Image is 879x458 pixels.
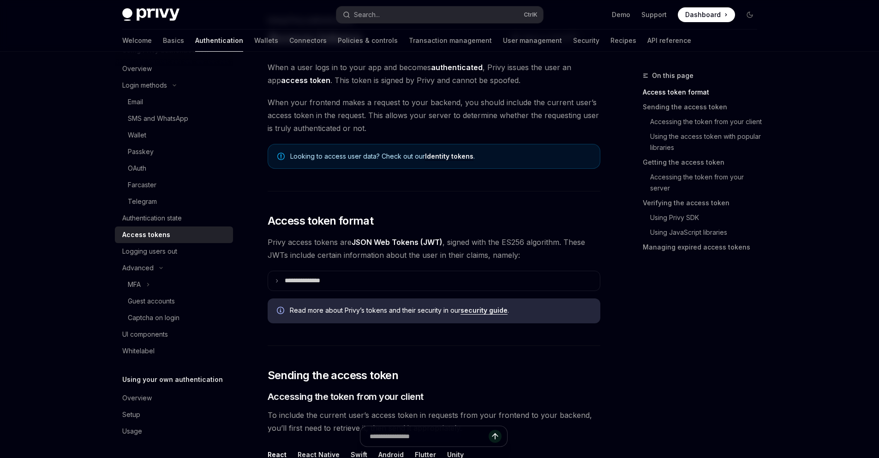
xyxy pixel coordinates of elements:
[115,309,233,326] a: Captcha on login
[115,177,233,193] a: Farcaster
[643,85,765,100] a: Access token format
[122,30,152,52] a: Welcome
[431,63,483,72] strong: authenticated
[647,30,691,52] a: API reference
[524,11,538,18] span: Ctrl K
[336,6,543,23] button: Search...CtrlK
[643,100,765,114] a: Sending the access token
[612,10,630,19] a: Demo
[268,236,600,262] span: Privy access tokens are , signed with the ES256 algorithm. These JWTs include certain information...
[409,30,492,52] a: Transaction management
[503,30,562,52] a: User management
[128,113,188,124] div: SMS and WhatsApp
[641,10,667,19] a: Support
[277,307,286,316] svg: Info
[163,30,184,52] a: Basics
[128,146,154,157] div: Passkey
[650,225,765,240] a: Using JavaScript libraries
[122,345,155,357] div: Whitelabel
[122,246,177,257] div: Logging users out
[128,312,179,323] div: Captcha on login
[115,226,233,243] a: Access tokens
[652,70,694,81] span: On this page
[115,94,233,110] a: Email
[354,9,380,20] div: Search...
[115,326,233,343] a: UI components
[610,30,636,52] a: Recipes
[115,143,233,160] a: Passkey
[742,7,757,22] button: Toggle dark mode
[290,306,591,315] span: Read more about Privy’s tokens and their security in our .
[115,406,233,423] a: Setup
[289,30,327,52] a: Connectors
[277,153,285,160] svg: Note
[115,193,233,210] a: Telegram
[122,409,140,420] div: Setup
[643,196,765,210] a: Verifying the access token
[122,229,170,240] div: Access tokens
[128,279,141,290] div: MFA
[290,152,591,161] span: Looking to access user data? Check out our .
[650,114,765,129] a: Accessing the token from your client
[128,179,156,190] div: Farcaster
[650,210,765,225] a: Using Privy SDK
[122,426,142,437] div: Usage
[122,213,182,224] div: Authentication state
[115,110,233,127] a: SMS and WhatsApp
[268,409,600,434] span: To include the current user’s access token in requests from your frontend to your backend, you’ll...
[115,127,233,143] a: Wallet
[115,60,233,77] a: Overview
[268,368,399,383] span: Sending the access token
[678,7,735,22] a: Dashboard
[268,96,600,135] span: When your frontend makes a request to your backend, you should include the current user’s access ...
[650,129,765,155] a: Using the access token with popular libraries
[643,155,765,170] a: Getting the access token
[128,96,143,107] div: Email
[425,152,473,161] a: Identity tokens
[489,430,502,443] button: Send message
[122,329,168,340] div: UI components
[115,293,233,309] a: Guest accounts
[643,240,765,255] a: Managing expired access tokens
[573,30,599,52] a: Security
[268,390,424,403] span: Accessing the token from your client
[128,130,146,141] div: Wallet
[115,390,233,406] a: Overview
[122,8,179,21] img: dark logo
[650,170,765,196] a: Accessing the token from your server
[122,80,167,91] div: Login methods
[128,163,146,174] div: OAuth
[338,30,398,52] a: Policies & controls
[122,262,154,274] div: Advanced
[115,243,233,260] a: Logging users out
[122,374,223,385] h5: Using your own authentication
[254,30,278,52] a: Wallets
[195,30,243,52] a: Authentication
[268,61,600,87] span: When a user logs in to your app and becomes , Privy issues the user an app . This token is signed...
[115,210,233,226] a: Authentication state
[352,238,442,247] a: JSON Web Tokens (JWT)
[115,423,233,440] a: Usage
[122,63,152,74] div: Overview
[128,196,157,207] div: Telegram
[128,296,175,307] div: Guest accounts
[281,76,330,85] strong: access token
[685,10,721,19] span: Dashboard
[122,393,152,404] div: Overview
[268,214,374,228] span: Access token format
[115,160,233,177] a: OAuth
[115,343,233,359] a: Whitelabel
[460,306,508,315] a: security guide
